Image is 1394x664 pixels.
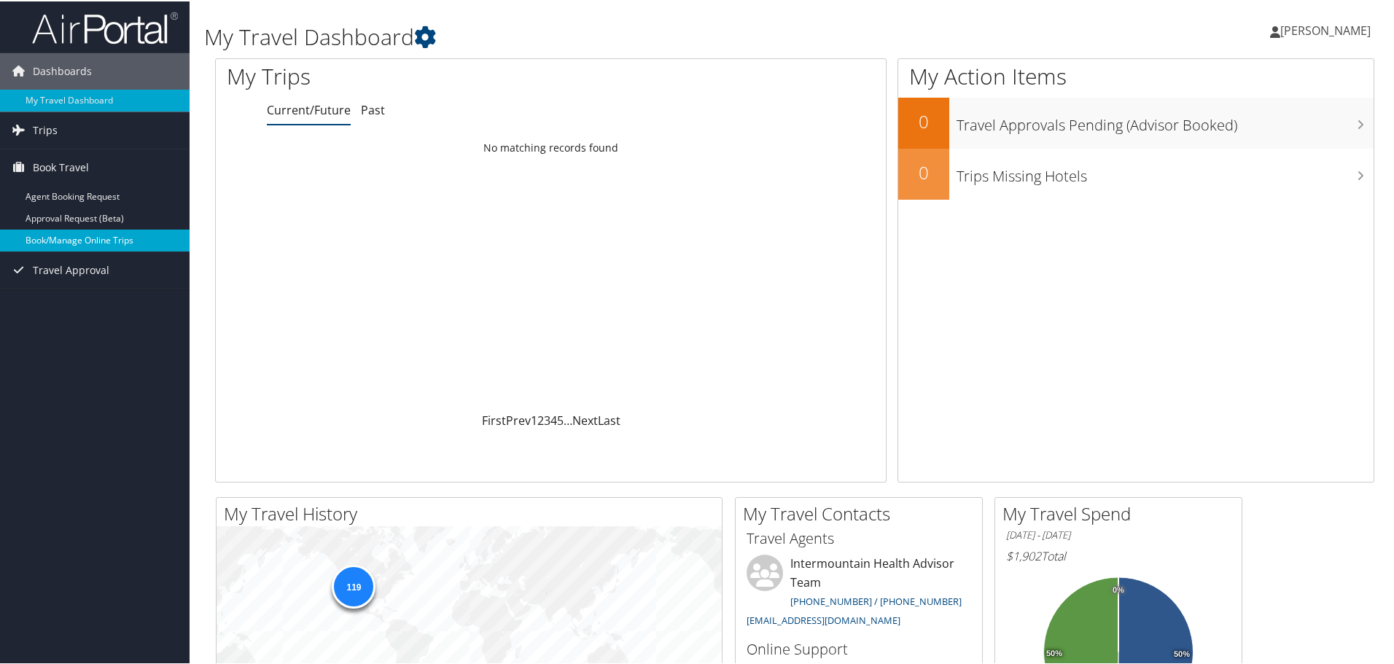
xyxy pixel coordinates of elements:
[557,411,564,427] a: 5
[544,411,550,427] a: 3
[898,108,949,133] h2: 0
[747,527,971,547] h3: Travel Agents
[1006,547,1041,563] span: $1,902
[531,411,537,427] a: 1
[32,9,178,44] img: airportal-logo.png
[550,411,557,427] a: 4
[1280,21,1371,37] span: [PERSON_NAME]
[224,500,722,525] h2: My Travel History
[790,593,962,606] a: [PHONE_NUMBER] / [PHONE_NUMBER]
[1002,500,1242,525] h2: My Travel Spend
[1046,648,1062,657] tspan: 50%
[537,411,544,427] a: 2
[1270,7,1385,51] a: [PERSON_NAME]
[506,411,531,427] a: Prev
[1006,527,1231,541] h6: [DATE] - [DATE]
[482,411,506,427] a: First
[739,553,978,631] li: Intermountain Health Advisor Team
[743,500,982,525] h2: My Travel Contacts
[572,411,598,427] a: Next
[267,101,351,117] a: Current/Future
[957,157,1374,185] h3: Trips Missing Hotels
[33,251,109,287] span: Travel Approval
[747,612,900,625] a: [EMAIL_ADDRESS][DOMAIN_NAME]
[227,60,596,90] h1: My Trips
[216,133,886,160] td: No matching records found
[361,101,385,117] a: Past
[957,106,1374,134] h3: Travel Approvals Pending (Advisor Booked)
[33,52,92,88] span: Dashboards
[598,411,620,427] a: Last
[564,411,572,427] span: …
[33,111,58,147] span: Trips
[747,638,971,658] h3: Online Support
[898,147,1374,198] a: 0Trips Missing Hotels
[33,148,89,184] span: Book Travel
[898,96,1374,147] a: 0Travel Approvals Pending (Advisor Booked)
[1113,585,1124,593] tspan: 0%
[898,60,1374,90] h1: My Action Items
[898,159,949,184] h2: 0
[1006,547,1231,563] h6: Total
[332,563,375,607] div: 119
[204,20,992,51] h1: My Travel Dashboard
[1174,649,1190,657] tspan: 50%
